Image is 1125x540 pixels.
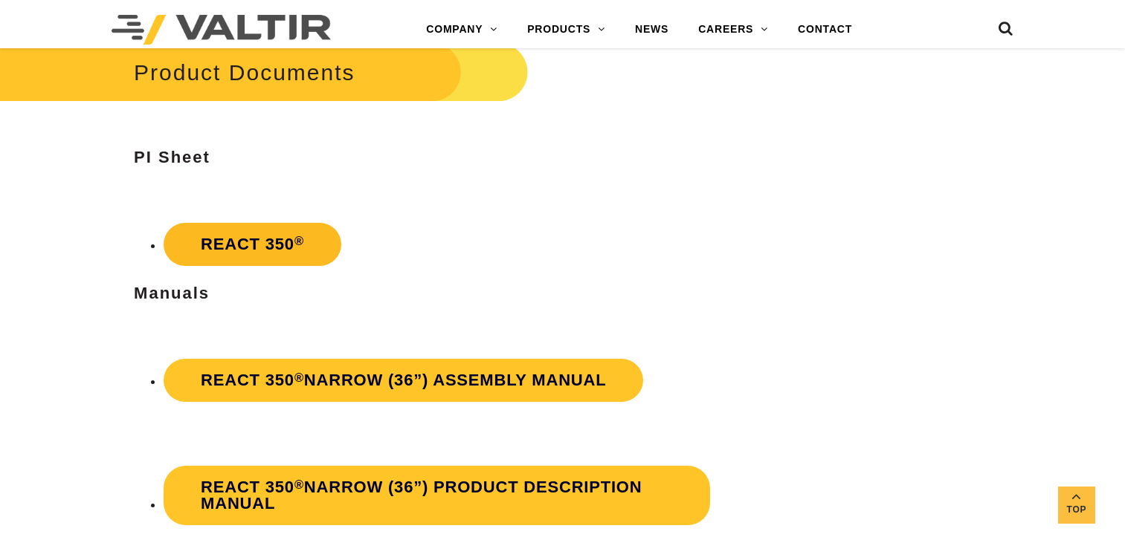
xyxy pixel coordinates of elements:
a: COMPANY [411,15,512,45]
a: NEWS [620,15,683,45]
sup: ® [294,234,304,247]
a: REACT 350®Narrow (36”) Assembly Manual [164,359,643,402]
strong: REACT 350 Narrow (36”) Assembly Manual [201,371,606,389]
img: Valtir [112,15,331,45]
a: PRODUCTS [512,15,620,45]
span: Top [1058,501,1095,518]
a: REACT 350® [164,223,341,266]
a: CONTACT [783,15,867,45]
sup: ® [294,478,304,491]
strong: REACT 350 Narrow (36”) Product Description Manual [201,478,642,513]
strong: PI Sheet [134,148,210,166]
strong: Manuals [134,284,210,302]
a: Top [1058,487,1095,524]
a: CAREERS [683,15,783,45]
a: REACT 350®Narrow (36”) Product Description Manual [164,466,710,525]
sup: ® [294,371,304,384]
